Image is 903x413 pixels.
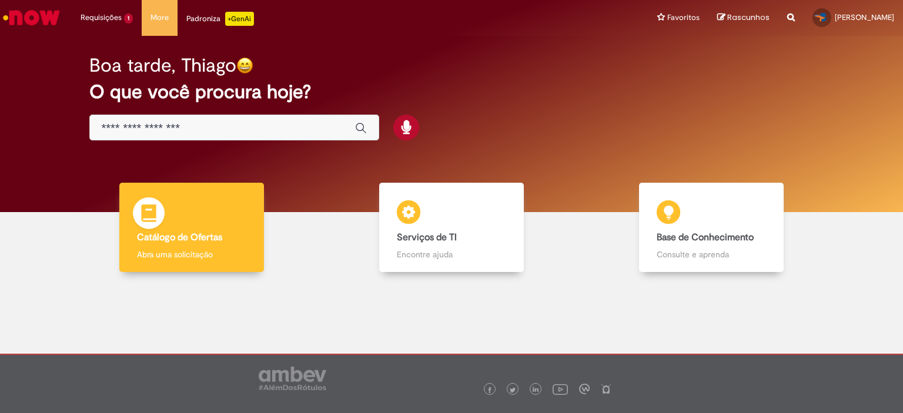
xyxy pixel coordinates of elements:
span: 1 [124,14,133,23]
b: Serviços de TI [397,231,457,243]
span: [PERSON_NAME] [835,12,894,22]
b: Base de Conhecimento [657,231,754,243]
a: Rascunhos [717,12,770,23]
p: Consulte e aprenda [657,249,766,260]
img: logo_footer_naosei.png [601,384,611,394]
span: More [150,12,169,23]
img: logo_footer_youtube.png [553,381,568,397]
span: Favoritos [667,12,700,23]
p: Abra uma solicitação [137,249,246,260]
img: logo_footer_facebook.png [487,387,493,393]
b: Catálogo de Ofertas [137,231,222,243]
img: logo_footer_ambev_rotulo_gray.png [259,367,326,390]
img: logo_footer_linkedin.png [533,387,539,394]
div: Padroniza [186,12,254,26]
span: Requisições [81,12,122,23]
img: logo_footer_workplace.png [579,384,590,394]
img: happy-face.png [236,57,253,74]
img: ServiceNow [1,6,62,29]
a: Catálogo de Ofertas Abra uma solicitação [62,183,322,273]
p: +GenAi [225,12,254,26]
a: Serviços de TI Encontre ajuda [322,183,581,273]
img: logo_footer_twitter.png [510,387,516,393]
p: Encontre ajuda [397,249,506,260]
span: Rascunhos [727,12,770,23]
h2: O que você procura hoje? [89,82,814,102]
a: Base de Conhecimento Consulte e aprenda [581,183,841,273]
h2: Boa tarde, Thiago [89,55,236,76]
